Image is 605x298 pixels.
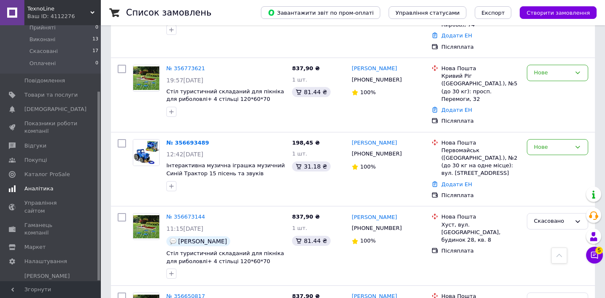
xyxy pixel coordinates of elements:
button: Експорт [475,6,512,19]
span: Налаштування [24,258,67,265]
button: Чат з покупцем5 [586,247,603,264]
span: 100% [360,89,376,95]
a: № 356773621 [166,65,205,71]
div: Хуст, вул. [GEOGRAPHIC_DATA], будинок 28, кв. 8 [442,221,520,244]
span: [PERSON_NAME] [178,238,227,245]
div: Післяплата [442,192,520,199]
img: :speech_balloon: [170,238,176,245]
span: Виконані [29,36,55,43]
a: Інтерактивна музична іграшка музичний Синій Трактор 15 пісень та звуків [166,162,285,177]
span: Товари та послуги [24,91,78,99]
a: [PERSON_NAME] [352,214,397,222]
div: Нове [534,69,571,77]
span: 5 [595,247,603,254]
a: [PERSON_NAME] [352,65,397,73]
button: Управління статусами [389,6,466,19]
span: Повідомлення [24,77,65,84]
span: Аналітика [24,185,53,193]
a: Додати ЕН [442,181,472,187]
span: 100% [360,237,376,244]
span: [DEMOGRAPHIC_DATA] [24,105,87,113]
a: Додати ЕН [442,32,472,39]
span: TexnoLine [27,5,90,13]
div: Кривий Ріг ([GEOGRAPHIC_DATA].), №5 (до 30 кг): просп. Перемоги, 32 [442,72,520,103]
span: 12:42[DATE] [166,151,203,158]
span: 19:57[DATE] [166,77,203,84]
span: 0 [95,24,98,32]
div: [PHONE_NUMBER] [350,223,403,234]
span: Прийняті [29,24,55,32]
a: Стіл туристичний складаний для пікніка для риболовлі+ 4 стільці 120*60*70 Коричневий Folding Table [166,250,284,272]
a: Фото товару [133,65,160,92]
a: Фото товару [133,213,160,240]
button: Створити замовлення [520,6,597,19]
span: Завантажити звіт по пром-оплаті [268,9,374,16]
span: Управління статусами [395,10,460,16]
span: 13 [92,36,98,43]
span: Оплачені [29,60,56,67]
span: 1 шт. [292,150,307,157]
div: Первомайськ ([GEOGRAPHIC_DATA].), №2 (до 30 кг на одне місце): вул. [STREET_ADDRESS] [442,147,520,177]
span: 1 шт. [292,225,307,231]
a: Стіл туристичний складаний для пікніка для риболовлі+ 4 стільці 120*60*70 Коричневий Folding Table [166,88,284,110]
div: Післяплата [442,247,520,255]
div: 31.18 ₴ [292,161,330,171]
div: Нова Пошта [442,139,520,147]
button: Завантажити звіт по пром-оплаті [261,6,380,19]
span: 0 [95,60,98,67]
h1: Список замовлень [126,8,211,18]
a: Додати ЕН [442,107,472,113]
div: Нова Пошта [442,65,520,72]
div: 81.44 ₴ [292,236,330,246]
span: Покупці [24,156,47,164]
span: Гаманець компанії [24,222,78,237]
div: Скасовано [534,217,571,226]
a: № 356693489 [166,140,209,146]
span: Скасовані [29,47,58,55]
div: Нова Пошта [442,213,520,221]
span: 837,90 ₴ [292,65,320,71]
span: Відгуки [24,142,46,150]
span: Маркет [24,243,46,251]
span: Експорт [481,10,505,16]
img: Фото товару [133,140,159,166]
a: Фото товару [133,139,160,166]
a: [PERSON_NAME] [352,139,397,147]
span: 198,45 ₴ [292,140,320,146]
span: 100% [360,164,376,170]
div: Післяплата [442,117,520,125]
div: [PHONE_NUMBER] [350,74,403,85]
a: Створити замовлення [511,9,597,16]
div: Нове [534,143,571,152]
div: [PHONE_NUMBER] [350,148,403,159]
div: Післяплата [442,43,520,51]
img: Фото товару [133,66,159,90]
span: Показники роботи компанії [24,120,78,135]
div: 81.44 ₴ [292,87,330,97]
a: № 356673144 [166,214,205,220]
span: 17 [92,47,98,55]
span: Управління сайтом [24,199,78,214]
span: 11:15[DATE] [166,225,203,232]
span: Створити замовлення [526,10,590,16]
span: 837,90 ₴ [292,214,320,220]
span: 1 шт. [292,76,307,83]
div: Ваш ID: 4112276 [27,13,101,20]
img: Фото товару [133,215,159,238]
span: Каталог ProSale [24,171,70,178]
